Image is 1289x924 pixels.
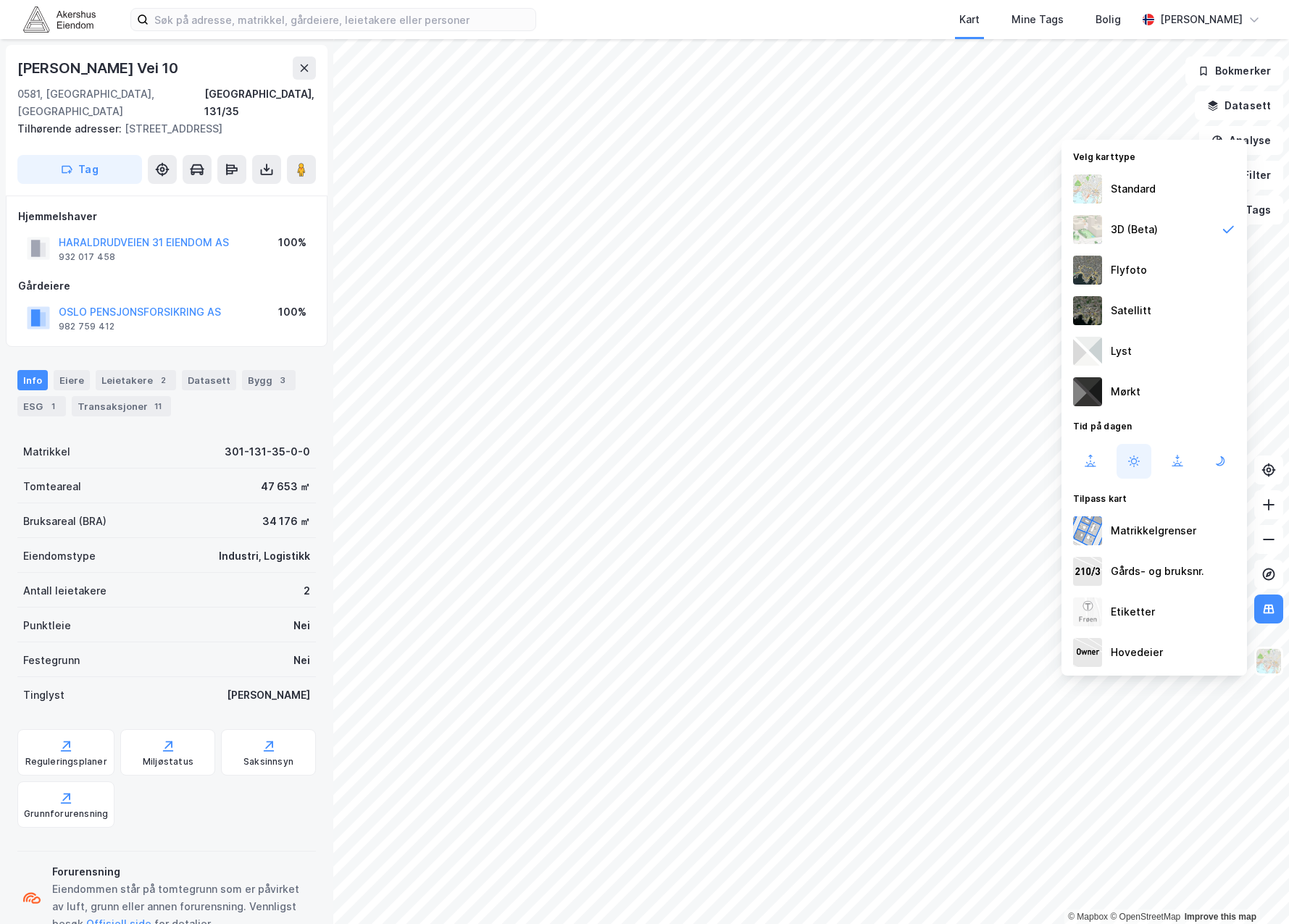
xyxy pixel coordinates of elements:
[1073,296,1102,325] img: 9k=
[149,9,535,30] input: Søk på adresse, matrikkel, gårdeiere, leietakere eller personer
[72,396,171,416] div: Transaksjoner
[204,85,316,120] div: [GEOGRAPHIC_DATA], 131/35
[17,155,142,184] button: Tag
[25,756,107,768] div: Reguleringsplaner
[1185,912,1256,922] a: Improve this map
[1111,563,1204,580] div: Gårds- og bruksnr.
[1061,484,1247,511] div: Tilpass kart
[1110,912,1180,922] a: OpenStreetMap
[18,208,315,225] div: Hjemmelshaver
[959,11,980,28] div: Kart
[1068,912,1108,922] a: Mapbox
[23,478,81,495] div: Tomteareal
[96,370,176,390] div: Leietakere
[1073,337,1102,366] img: luj3wr1y2y3+OchiMxRmMxRlscgabnMEmZ7DJGWxyBpucwSZnsMkZbHIGm5zBJmewyRlscgabnMEmZ7DJGWxyBpucwSZnsMkZ...
[1111,180,1156,198] div: Standard
[1061,412,1247,438] div: Tid på dagen
[293,652,310,669] div: Nei
[1255,647,1282,675] img: Z
[23,582,107,600] div: Antall leietakere
[1011,11,1064,28] div: Mine Tags
[1199,126,1283,155] button: Analyse
[1073,256,1102,285] img: Z
[17,122,125,135] span: Tilhørende adresser:
[54,370,90,390] div: Eiere
[23,443,70,461] div: Matrikkel
[59,321,114,332] div: 982 759 412
[261,478,310,495] div: 47 653 ㎡
[59,251,115,263] div: 932 017 458
[1073,377,1102,406] img: nCdM7BzjoCAAAAAElFTkSuQmCC
[23,652,80,669] div: Festegrunn
[156,373,170,387] div: 2
[151,399,165,413] div: 11
[243,756,293,768] div: Saksinnsyn
[18,277,315,295] div: Gårdeiere
[17,120,304,138] div: [STREET_ADDRESS]
[1096,11,1121,28] div: Bolig
[1111,603,1155,621] div: Etiketter
[278,234,306,251] div: 100%
[278,303,306,321] div: 100%
[1160,11,1243,28] div: [PERSON_NAME]
[23,547,96,565] div: Eiendomstype
[17,396,66,416] div: ESG
[23,617,71,634] div: Punktleie
[227,686,310,704] div: [PERSON_NAME]
[1061,143,1247,169] div: Velg karttype
[1111,302,1151,319] div: Satellitt
[23,513,107,530] div: Bruksareal (BRA)
[1214,161,1283,190] button: Filter
[17,56,181,80] div: [PERSON_NAME] Vei 10
[1073,597,1102,626] img: Z
[1111,261,1147,279] div: Flyfoto
[262,513,310,530] div: 34 176 ㎡
[1111,383,1140,400] div: Mørkt
[304,582,310,600] div: 2
[242,370,296,390] div: Bygg
[17,85,204,120] div: 0581, [GEOGRAPHIC_DATA], [GEOGRAPHIC_DATA]
[1216,196,1283,224] button: Tags
[1217,854,1289,924] iframe: Chat Widget
[1195,91,1283,120] button: Datasett
[1185,56,1283,85] button: Bokmerker
[1111,221,1158,238] div: 3D (Beta)
[182,370,236,390] div: Datasett
[1073,215,1102,244] img: Z
[23,686,64,704] div: Tinglyst
[1217,854,1289,924] div: Kontrollprogram for chat
[1111,644,1163,661] div: Hovedeier
[1111,522,1196,539] div: Matrikkelgrenser
[17,370,48,390] div: Info
[143,756,193,768] div: Miljøstatus
[1073,557,1102,586] img: cadastreKeys.547ab17ec502f5a4ef2b.jpeg
[275,373,290,387] div: 3
[225,443,310,461] div: 301-131-35-0-0
[46,399,60,413] div: 1
[23,7,96,32] img: akershus-eiendom-logo.9091f326c980b4bce74ccdd9f866810c.svg
[52,863,310,881] div: Forurensning
[1073,638,1102,667] img: majorOwner.b5e170eddb5c04bfeeff.jpeg
[293,617,310,634] div: Nei
[219,547,310,565] div: Industri, Logistikk
[24,808,108,820] div: Grunnforurensning
[1111,343,1132,360] div: Lyst
[1073,516,1102,545] img: cadastreBorders.cfe08de4b5ddd52a10de.jpeg
[1073,175,1102,203] img: Z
